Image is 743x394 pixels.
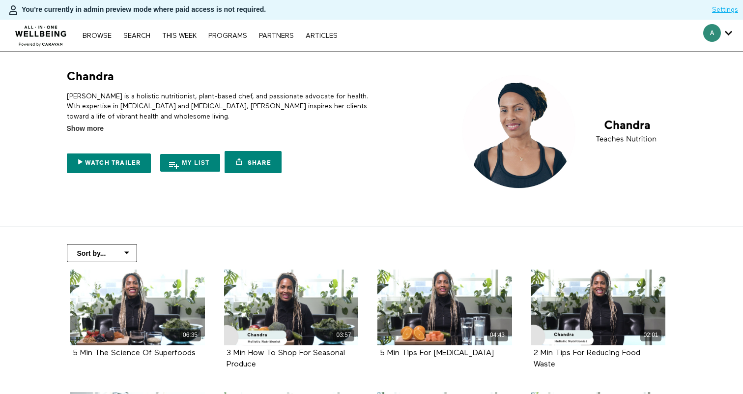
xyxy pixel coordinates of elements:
[377,270,512,345] a: 5 Min Tips For Staying Hydrated 04:43
[254,32,299,39] a: PARTNERS
[333,330,354,341] div: 03:57
[7,4,19,16] img: person-bdfc0eaa9744423c596e6e1c01710c89950b1dff7c83b5d61d716cfd8139584f.svg
[225,151,282,173] a: Share
[534,349,640,368] a: 2 Min Tips For Reducing Food Waste
[454,69,677,194] img: Chandra
[227,349,345,368] a: 3 Min How To Shop For Seasonal Produce
[11,18,71,48] img: CARAVAN
[160,154,220,172] button: My list
[67,123,104,134] span: Show more
[301,32,343,39] a: ARTICLES
[380,349,494,357] strong: 5 Min Tips For Staying Hydrated
[180,330,201,341] div: 06:35
[73,349,196,357] a: 5 Min The Science Of Superfoods
[67,69,114,84] h1: Chandra
[78,32,116,39] a: Browse
[78,30,342,40] nav: Primary
[531,270,666,345] a: 2 Min Tips For Reducing Food Waste 02:01
[203,32,252,39] a: PROGRAMS
[712,5,738,15] a: Settings
[224,270,359,345] a: 3 Min How To Shop For Seasonal Produce 03:57
[70,270,205,345] a: 5 Min The Science Of Superfoods 06:35
[487,330,508,341] div: 04:43
[640,330,661,341] div: 02:01
[67,91,368,121] p: [PERSON_NAME] is a holistic nutritionist, plant-based chef, and passionate advocate for health. W...
[380,349,494,357] a: 5 Min Tips For [MEDICAL_DATA]
[157,32,201,39] a: THIS WEEK
[73,349,196,357] strong: 5 Min The Science Of Superfoods
[696,20,740,51] div: Secondary
[118,32,155,39] a: Search
[67,153,151,173] a: Watch Trailer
